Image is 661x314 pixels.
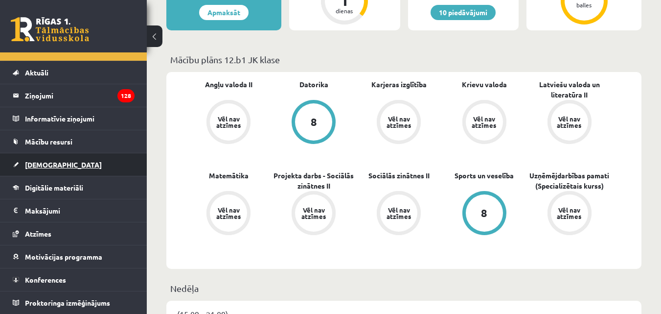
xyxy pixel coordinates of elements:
a: Apmaksāt [199,5,249,20]
a: Proktoringa izmēģinājums [13,291,135,314]
a: Vēl nav atzīmes [271,191,356,237]
a: Uzņēmējdarbības pamati (Specializētais kurss) [527,170,612,191]
a: Vēl nav atzīmes [186,100,271,146]
a: Konferences [13,268,135,291]
a: Maksājumi [13,199,135,222]
span: Proktoringa izmēģinājums [25,298,110,307]
div: Vēl nav atzīmes [385,207,412,219]
a: Ziņojumi128 [13,84,135,107]
a: Vēl nav atzīmes [356,100,441,146]
a: Sociālās zinātnes II [368,170,430,181]
a: Krievu valoda [462,79,507,90]
a: Sports un veselība [455,170,514,181]
span: Konferences [25,275,66,284]
span: Motivācijas programma [25,252,102,261]
a: Atzīmes [13,222,135,245]
div: Vēl nav atzīmes [215,116,242,128]
a: Rīgas 1. Tālmācības vidusskola [11,17,89,42]
a: Datorika [299,79,328,90]
a: 8 [271,100,356,146]
legend: Ziņojumi [25,84,135,107]
a: Vēl nav atzīmes [527,191,612,237]
a: Digitālie materiāli [13,176,135,199]
p: Mācību plāns 12.b1 JK klase [170,53,638,66]
a: Mācību resursi [13,130,135,153]
a: Projekta darbs - Sociālās zinātnes II [271,170,356,191]
div: Vēl nav atzīmes [300,207,327,219]
div: 8 [481,208,487,218]
a: Vēl nav atzīmes [442,100,527,146]
a: Matemātika [209,170,249,181]
a: Vēl nav atzīmes [527,100,612,146]
div: Vēl nav atzīmes [385,116,412,128]
a: Angļu valoda II [205,79,252,90]
p: Nedēļa [170,282,638,295]
a: [DEMOGRAPHIC_DATA] [13,153,135,176]
span: Atzīmes [25,229,51,238]
div: 8 [311,117,317,127]
a: Vēl nav atzīmes [186,191,271,237]
div: Vēl nav atzīmes [471,116,498,128]
a: 10 piedāvājumi [431,5,496,20]
i: 128 [117,89,135,102]
div: Vēl nav atzīmes [215,207,242,219]
legend: Informatīvie ziņojumi [25,107,135,130]
a: Karjeras izglītība [371,79,427,90]
span: [DEMOGRAPHIC_DATA] [25,160,102,169]
a: Latviešu valoda un literatūra II [527,79,612,100]
a: Motivācijas programma [13,245,135,268]
a: Aktuāli [13,61,135,84]
div: Vēl nav atzīmes [556,207,583,219]
div: balles [570,2,599,8]
div: Vēl nav atzīmes [556,116,583,128]
span: Mācību resursi [25,137,72,146]
a: 8 [442,191,527,237]
span: Aktuāli [25,68,48,77]
span: Digitālie materiāli [25,183,83,192]
a: Vēl nav atzīmes [356,191,441,237]
a: Informatīvie ziņojumi [13,107,135,130]
div: dienas [330,8,359,14]
legend: Maksājumi [25,199,135,222]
